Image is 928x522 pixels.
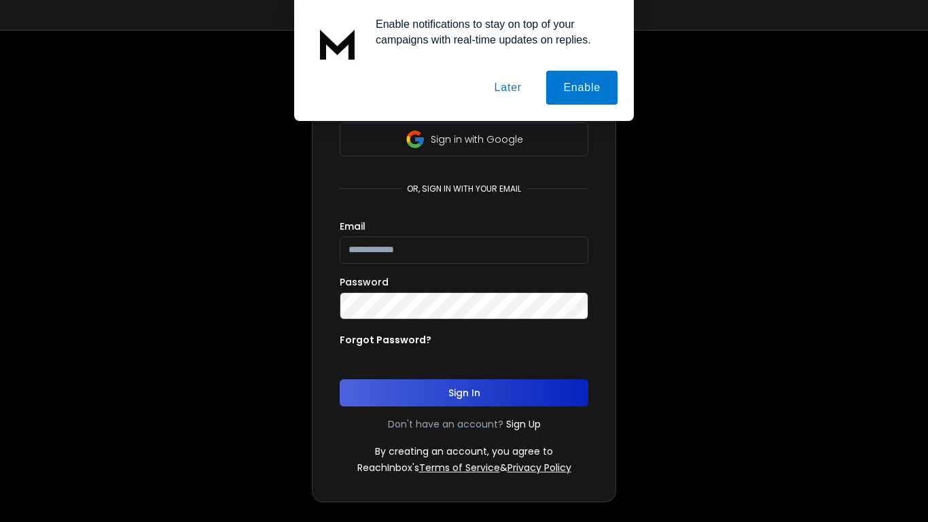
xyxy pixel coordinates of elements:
button: Later [477,71,538,105]
label: Password [340,277,389,287]
a: Sign Up [506,417,541,431]
p: By creating an account, you agree to [375,445,553,458]
a: Terms of Service [419,461,500,474]
p: Forgot Password? [340,333,431,347]
p: or, sign in with your email [401,184,527,194]
div: Enable notifications to stay on top of your campaigns with real-time updates on replies. [365,16,618,48]
button: Sign In [340,379,588,406]
button: Enable [546,71,618,105]
label: Email [340,222,365,231]
img: notification icon [310,16,365,71]
a: Privacy Policy [507,461,571,474]
button: Sign in with Google [340,122,588,156]
p: ReachInbox's & [357,461,571,474]
p: Sign in with Google [431,133,523,146]
p: Don't have an account? [388,417,503,431]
